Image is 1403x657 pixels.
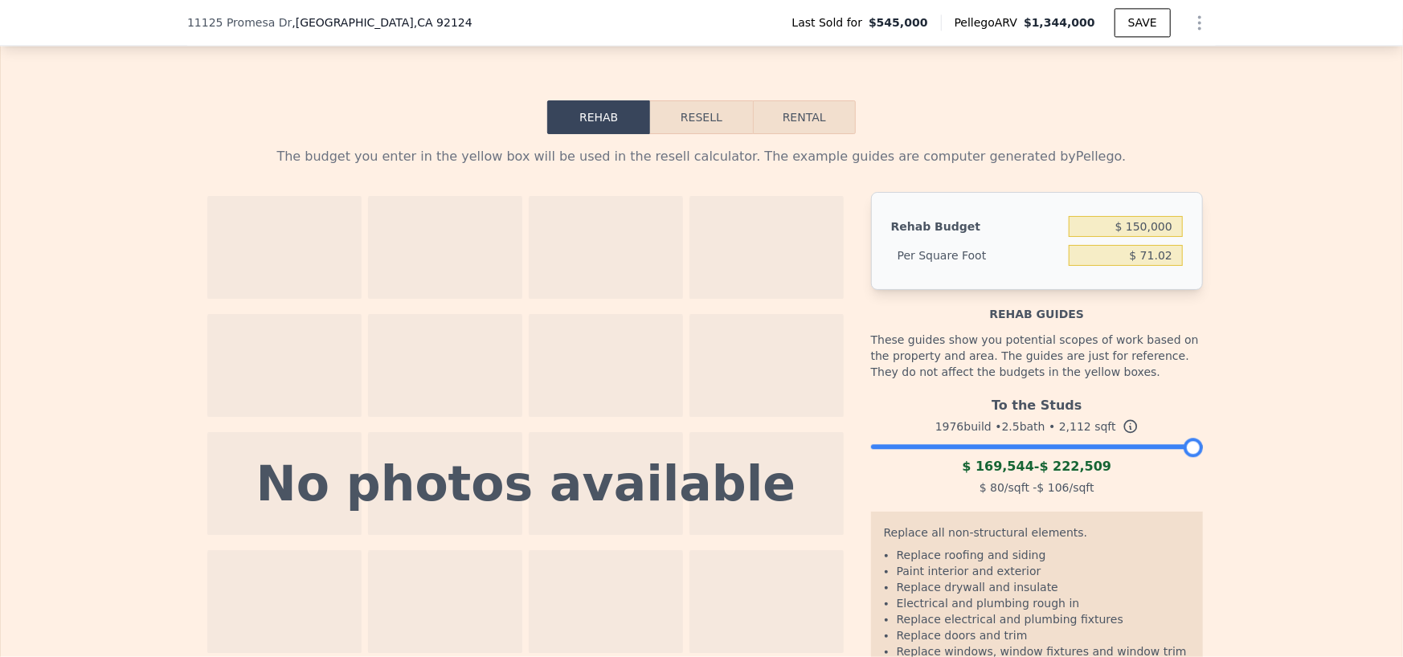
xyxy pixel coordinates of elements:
span: 11125 Promesa Dr [187,14,292,31]
div: Replace all non-structural elements. [884,524,1190,547]
li: Replace roofing and siding [897,547,1190,563]
button: Rehab [547,100,650,134]
li: Replace electrical and plumbing fixtures [897,611,1190,627]
div: Rehab guides [871,290,1203,322]
li: Electrical and plumbing rough in [897,595,1190,611]
span: Pellego ARV [955,14,1025,31]
div: - [871,457,1203,476]
div: To the Studs [871,390,1203,415]
div: 1976 build • 2.5 bath • sqft [871,415,1203,438]
li: Replace drywall and insulate [897,579,1190,595]
div: The budget you enter in the yellow box will be used in the resell calculator. The example guides ... [200,147,1203,166]
span: $ 222,509 [1040,459,1112,474]
span: , [GEOGRAPHIC_DATA] [292,14,472,31]
span: $545,000 [869,14,928,31]
button: Show Options [1184,6,1216,39]
div: /sqft - /sqft [871,476,1203,499]
div: Per Square Foot [891,241,1062,270]
li: Replace doors and trim [897,627,1190,643]
span: 2,112 [1059,420,1091,433]
span: $ 80 [980,481,1004,494]
span: $ 169,544 [962,459,1034,474]
div: No photos available [256,459,796,508]
button: Rental [753,100,856,134]
button: SAVE [1115,8,1171,37]
div: These guides show you potential scopes of work based on the property and area. The guides are jus... [871,322,1203,390]
div: Rehab Budget [891,212,1062,241]
li: Paint interior and exterior [897,563,1190,579]
span: $ 106 [1037,481,1070,494]
span: , CA 92124 [414,16,472,29]
span: Last Sold for [792,14,869,31]
button: Resell [650,100,752,134]
span: $1,344,000 [1024,16,1095,29]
